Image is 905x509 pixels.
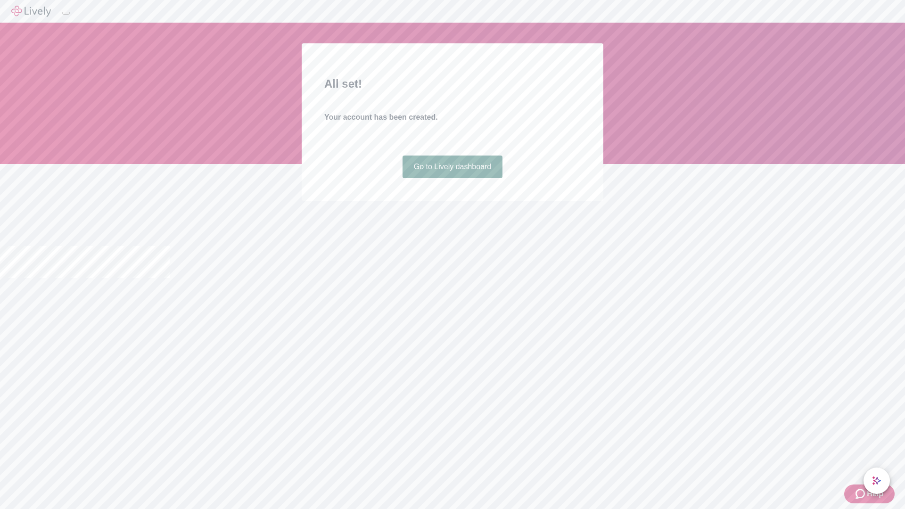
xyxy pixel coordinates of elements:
[864,468,890,494] button: chat
[62,12,70,15] button: Log out
[324,112,581,123] h4: Your account has been created.
[856,488,867,500] svg: Zendesk support icon
[11,6,51,17] img: Lively
[324,75,581,92] h2: All set!
[844,484,895,503] button: Zendesk support iconHelp
[403,156,503,178] a: Go to Lively dashboard
[867,488,883,500] span: Help
[872,476,881,485] svg: Lively AI Assistant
